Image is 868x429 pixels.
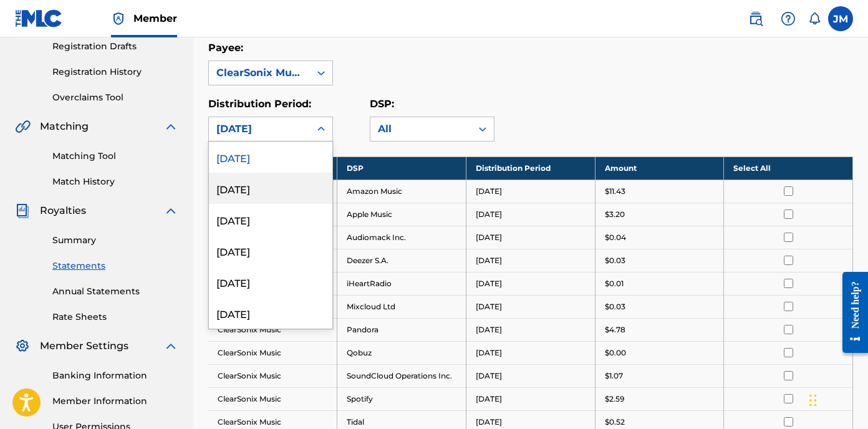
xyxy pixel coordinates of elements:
[466,364,595,387] td: [DATE]
[605,347,626,359] p: $0.00
[52,150,178,163] a: Matching Tool
[337,387,466,410] td: Spotify
[466,157,595,180] th: Distribution Period
[208,42,243,54] label: Payee:
[337,180,466,203] td: Amazon Music
[743,6,768,31] a: Public Search
[605,278,624,289] p: $0.01
[466,226,595,249] td: [DATE]
[163,339,178,354] img: expand
[724,157,853,180] th: Select All
[605,232,626,243] p: $0.04
[605,370,623,382] p: $1.07
[466,341,595,364] td: [DATE]
[40,119,89,134] span: Matching
[833,263,868,363] iframe: Resource Center
[337,249,466,272] td: Deezer S.A.
[605,301,625,312] p: $0.03
[111,11,126,26] img: Top Rightsholder
[52,234,178,247] a: Summary
[337,272,466,295] td: iHeartRadio
[208,318,337,341] td: ClearSonix Music
[208,364,337,387] td: ClearSonix Music
[466,249,595,272] td: [DATE]
[216,122,302,137] div: [DATE]
[52,369,178,382] a: Banking Information
[15,119,31,134] img: Matching
[52,91,178,104] a: Overclaims Tool
[370,98,394,110] label: DSP:
[52,175,178,188] a: Match History
[209,266,332,297] div: [DATE]
[337,157,466,180] th: DSP
[809,382,817,419] div: Drag
[337,226,466,249] td: Audiomack Inc.
[208,341,337,364] td: ClearSonix Music
[209,173,332,204] div: [DATE]
[605,255,625,266] p: $0.03
[828,6,853,31] div: User Menu
[209,142,332,173] div: [DATE]
[208,98,311,110] label: Distribution Period:
[40,339,128,354] span: Member Settings
[209,297,332,329] div: [DATE]
[466,295,595,318] td: [DATE]
[466,318,595,341] td: [DATE]
[133,11,177,26] span: Member
[337,295,466,318] td: Mixcloud Ltd
[466,272,595,295] td: [DATE]
[337,203,466,226] td: Apple Music
[52,259,178,272] a: Statements
[337,364,466,387] td: SoundCloud Operations Inc.
[605,209,625,220] p: $3.20
[466,180,595,203] td: [DATE]
[40,203,86,218] span: Royalties
[52,65,178,79] a: Registration History
[605,324,625,335] p: $4.78
[781,11,796,26] img: help
[595,157,724,180] th: Amount
[209,204,332,235] div: [DATE]
[52,311,178,324] a: Rate Sheets
[776,6,801,31] div: Help
[806,369,868,429] iframe: Chat Widget
[52,395,178,408] a: Member Information
[748,11,763,26] img: search
[337,318,466,341] td: Pandora
[15,339,30,354] img: Member Settings
[466,387,595,410] td: [DATE]
[466,203,595,226] td: [DATE]
[52,40,178,53] a: Registration Drafts
[605,393,624,405] p: $2.59
[209,235,332,266] div: [DATE]
[15,9,63,27] img: MLC Logo
[52,285,178,298] a: Annual Statements
[808,12,821,25] div: Notifications
[378,122,464,137] div: All
[15,203,30,218] img: Royalties
[605,186,625,197] p: $11.43
[216,65,302,80] div: ClearSonix Music
[208,387,337,410] td: ClearSonix Music
[337,341,466,364] td: Qobuz
[163,119,178,134] img: expand
[605,417,625,428] p: $0.52
[163,203,178,218] img: expand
